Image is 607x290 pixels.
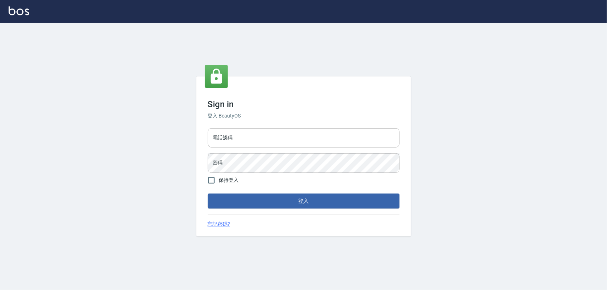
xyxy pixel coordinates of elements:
h3: Sign in [208,99,400,109]
h6: 登入 BeautyOS [208,112,400,120]
button: 登入 [208,194,400,209]
a: 忘記密碼? [208,220,230,228]
img: Logo [9,6,29,15]
span: 保持登入 [219,176,239,184]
